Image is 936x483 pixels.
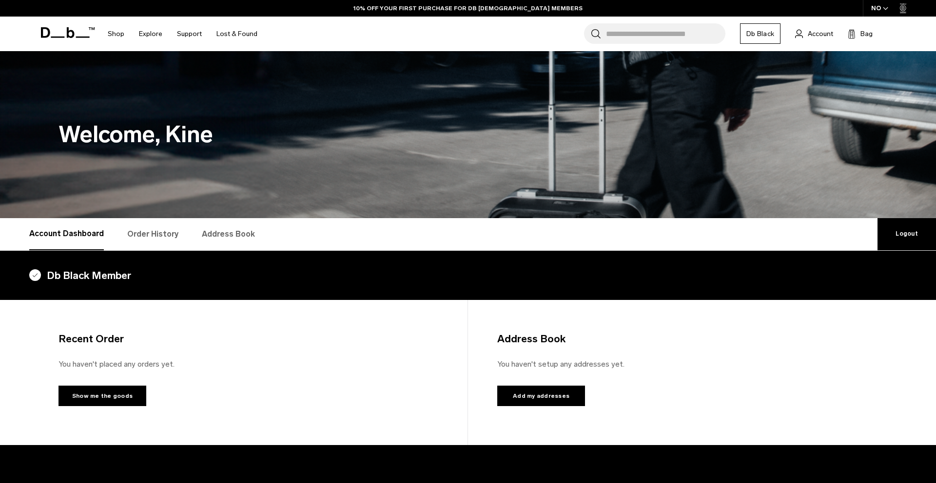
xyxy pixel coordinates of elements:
[808,29,833,39] span: Account
[177,17,202,51] a: Support
[740,23,780,44] a: Db Black
[108,17,124,51] a: Shop
[860,29,873,39] span: Bag
[29,268,907,283] h4: Db Black Member
[795,28,833,39] a: Account
[58,358,438,370] p: You haven't placed any orders yet.
[58,117,877,152] h1: Welcome, Kine
[497,358,877,370] p: You haven't setup any addresses yet.
[127,218,178,250] a: Order History
[58,386,146,406] a: Show me the goods
[877,218,936,250] a: Logout
[58,331,124,347] h4: Recent Order
[497,386,585,406] a: Add my addresses
[139,17,162,51] a: Explore
[216,17,257,51] a: Lost & Found
[29,218,104,250] a: Account Dashboard
[353,4,583,13] a: 10% OFF YOUR FIRST PURCHASE FOR DB [DEMOGRAPHIC_DATA] MEMBERS
[202,218,255,250] a: Address Book
[497,331,565,347] h4: Address Book
[100,17,265,51] nav: Main Navigation
[848,28,873,39] button: Bag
